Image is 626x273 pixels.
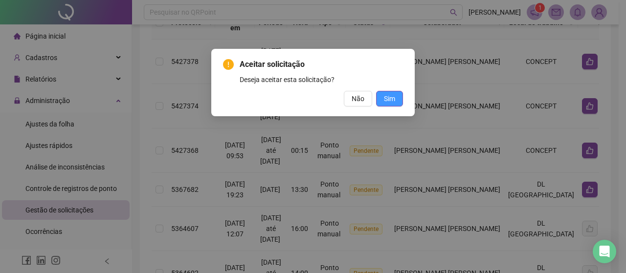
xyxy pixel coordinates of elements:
div: Open Intercom Messenger [593,240,616,263]
span: Não [352,93,364,104]
span: Aceitar solicitação [240,59,403,70]
div: Deseja aceitar esta solicitação? [240,74,403,85]
button: Não [344,91,372,106]
span: Sim [384,93,395,104]
span: exclamation-circle [223,59,234,70]
button: Sim [376,91,403,106]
